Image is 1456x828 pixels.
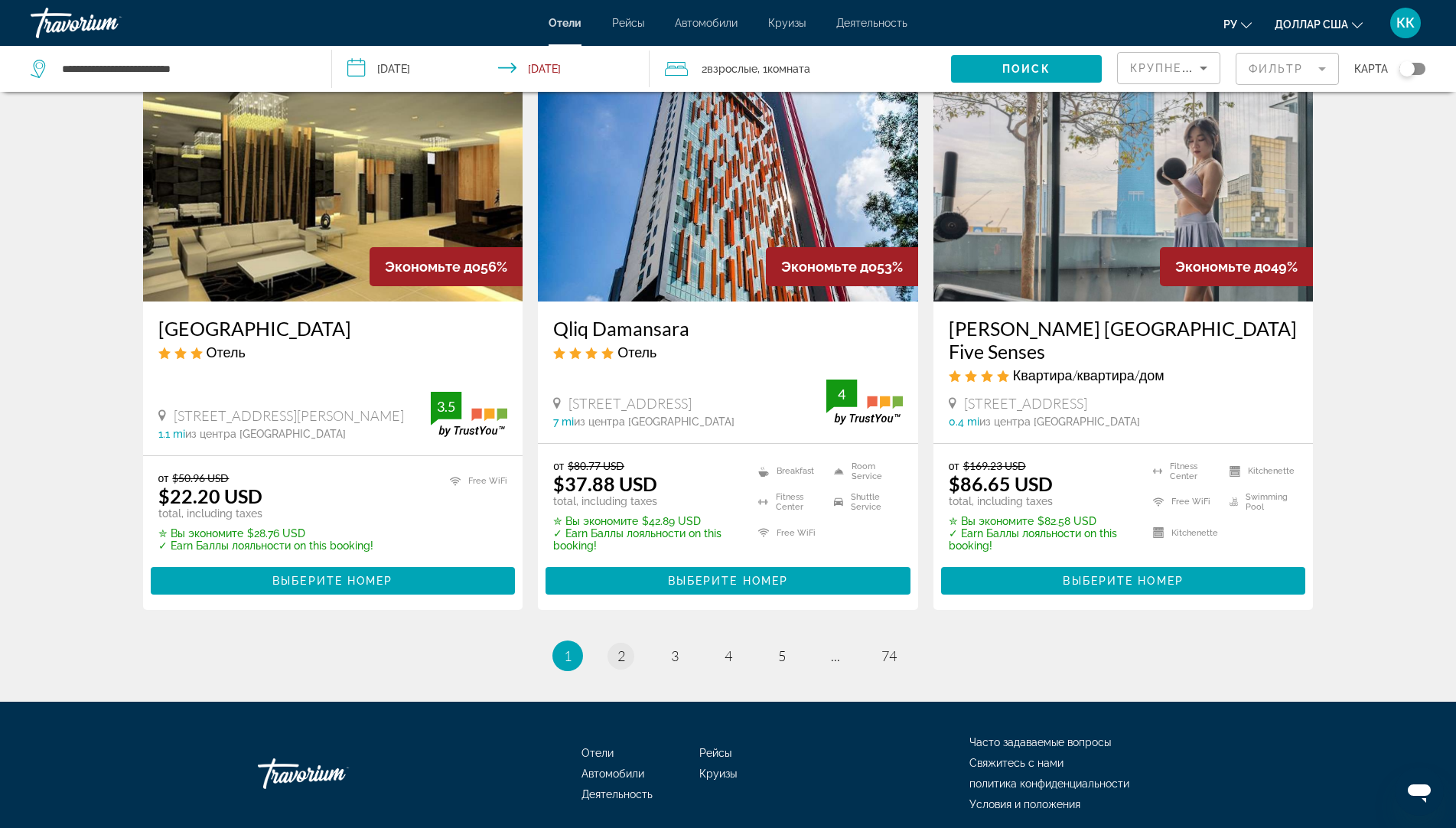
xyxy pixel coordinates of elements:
span: [STREET_ADDRESS][PERSON_NAME] [174,407,404,424]
span: [STREET_ADDRESS] [964,395,1087,412]
p: total, including taxes [553,495,739,507]
button: Изменить язык [1223,13,1252,35]
a: Деятельность [581,788,653,800]
button: Travelers: 2 adults, 0 children [650,46,951,92]
p: total, including taxes [158,507,373,520]
del: $50.96 USD [172,471,229,484]
font: доллар США [1275,18,1348,31]
li: Room Service [826,459,902,482]
span: из центра [GEOGRAPHIC_DATA] [185,428,346,440]
button: Выберите номер [151,567,516,595]
a: Рейсы [699,747,731,759]
a: [GEOGRAPHIC_DATA] [158,317,508,340]
span: ... [831,647,840,664]
a: Отели [581,747,614,759]
span: Выберите номер [668,575,788,587]
span: ✮ Вы экономите [553,515,638,527]
h3: [PERSON_NAME] [GEOGRAPHIC_DATA] Five Senses [949,317,1298,363]
del: $80.77 USD [568,459,624,472]
a: Автомобили [581,768,644,780]
span: Выберите номер [1063,575,1183,587]
span: 1.1 mi [158,428,185,440]
a: политика конфиденциальности [969,777,1129,790]
p: $28.76 USD [158,527,373,540]
span: Поиск [1002,63,1050,75]
a: Круизы [768,17,806,29]
span: Комната [767,63,810,75]
a: Hotel image [538,57,918,302]
ins: $22.20 USD [158,484,262,507]
button: Меню пользователя [1386,7,1425,39]
span: от [949,459,959,472]
span: Крупнейшие сбережения [1130,62,1316,74]
a: Hotel image [143,57,523,302]
span: от [553,459,564,472]
span: из центра [GEOGRAPHIC_DATA] [979,416,1140,428]
div: 56% [370,247,523,286]
span: 4 [725,647,732,664]
span: Взрослые [707,63,757,75]
button: Изменить валюту [1275,13,1363,35]
font: ру [1223,18,1237,31]
li: Shuttle Service [826,491,902,513]
button: Выберите номер [546,567,910,595]
p: $42.89 USD [553,515,739,527]
a: Автомобили [675,17,738,29]
mat-select: Sort by [1130,59,1207,77]
a: Деятельность [836,17,907,29]
span: ✮ Вы экономите [949,515,1034,527]
span: , 1 [757,58,810,80]
span: Отель [207,344,246,360]
a: Выберите номер [151,571,516,588]
span: 2 [617,647,625,664]
span: Выберите номер [272,575,393,587]
li: Swimming Pool [1222,491,1298,513]
li: Kitchenette [1222,459,1298,482]
a: Рейсы [612,17,644,29]
span: Квартира/квартира/дом [1013,367,1164,383]
del: $169.23 USD [963,459,1026,472]
span: 3 [671,647,679,664]
a: Выберите номер [546,571,910,588]
font: Круизы [699,768,737,780]
a: Часто задаваемые вопросы [969,736,1111,748]
a: Выберите номер [941,571,1306,588]
a: Условия и положения [969,798,1080,810]
span: [STREET_ADDRESS] [568,395,692,412]
span: ✮ Вы экономите [158,527,243,540]
li: Free WiFi [442,471,507,491]
div: 4 star Apartment [949,367,1298,383]
a: Отели [549,17,581,29]
div: 4 star Hotel [553,344,903,360]
span: 7 mi [553,416,574,428]
p: ✓ Earn Баллы лояльности on this booking! [158,540,373,552]
p: total, including taxes [949,495,1134,507]
span: 1 [564,647,572,664]
img: trustyou-badge.svg [826,380,903,425]
div: 3.5 [431,397,461,416]
span: Отель [617,344,656,360]
li: Free WiFi [751,521,826,544]
img: Hotel image [933,57,1314,302]
p: ✓ Earn Баллы лояльности on this booking! [553,527,739,552]
nav: Pagination [143,641,1314,671]
button: Toggle map [1388,62,1425,76]
iframe: Кнопка запуска окна обмена сообщениями [1395,767,1444,816]
a: Свяжитесь с нами [969,757,1063,769]
div: 49% [1160,247,1313,286]
span: 74 [881,647,897,664]
button: Выберите номер [941,567,1306,595]
button: Поиск [951,55,1102,83]
ins: $86.65 USD [949,472,1053,495]
span: Экономьте до [781,259,877,275]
